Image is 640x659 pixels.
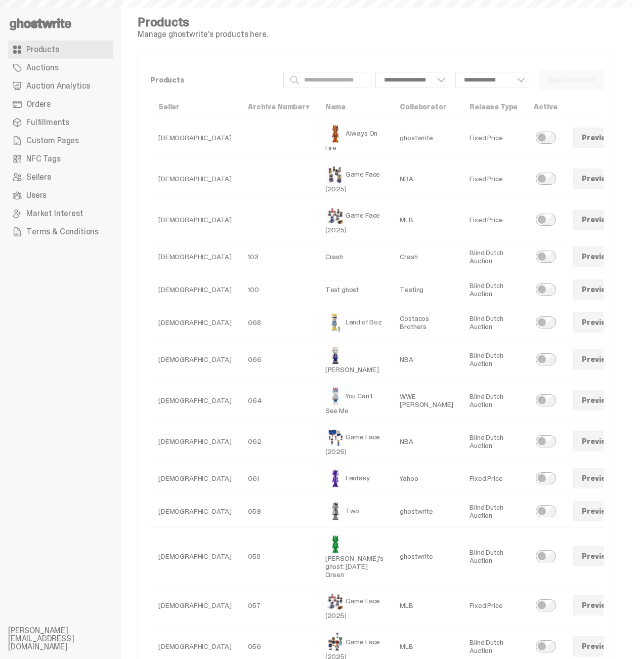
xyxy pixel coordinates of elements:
span: Custom Pages [26,137,79,145]
td: [DEMOGRAPHIC_DATA] [150,585,240,626]
td: Always On Fire [317,117,392,158]
td: Blind Dutch Auction [461,528,526,585]
td: [DEMOGRAPHIC_DATA] [150,495,240,528]
th: Name [317,97,392,117]
td: [DEMOGRAPHIC_DATA] [150,240,240,273]
span: Products [26,46,59,54]
td: Two [317,495,392,528]
a: Preview [573,169,620,189]
img: Two [325,501,346,521]
span: Terms & Conditions [26,228,99,236]
td: [DEMOGRAPHIC_DATA] [150,273,240,306]
img: Game Face (2025) [325,205,346,226]
td: Fixed Price [461,158,526,199]
td: [DEMOGRAPHIC_DATA] [150,421,240,462]
td: ghostwrite [392,528,461,585]
td: 061 [240,462,317,495]
td: Fixed Price [461,199,526,240]
td: [DEMOGRAPHIC_DATA] [150,117,240,158]
td: Blind Dutch Auction [461,273,526,306]
td: 059 [240,495,317,528]
a: NFC Tags [8,150,113,168]
a: Archive Number▾ [248,102,309,111]
span: Users [26,191,47,199]
td: Blind Dutch Auction [461,421,526,462]
img: Always On Fire [325,123,346,144]
a: Preview [573,431,620,451]
td: [DEMOGRAPHIC_DATA] [150,528,240,585]
li: [PERSON_NAME][EMAIL_ADDRESS][DOMAIN_NAME] [8,627,130,651]
td: Blind Dutch Auction [461,495,526,528]
p: Products [150,76,275,84]
img: Game Face (2025) [325,591,346,611]
a: Preview [573,210,620,230]
td: 066 [240,339,317,380]
td: [DEMOGRAPHIC_DATA] [150,158,240,199]
td: 062 [240,421,317,462]
img: Land of Boz [325,312,346,333]
a: Preview [573,246,620,267]
td: 068 [240,306,317,339]
a: Preview [573,349,620,369]
a: Fulfillments [8,113,113,132]
td: MLB [392,199,461,240]
a: Preview [573,468,620,488]
a: Orders [8,95,113,113]
a: Preview [573,546,620,566]
span: NFC Tags [26,155,61,163]
a: Preview [573,636,620,656]
td: [DEMOGRAPHIC_DATA] [150,462,240,495]
td: Blind Dutch Auction [461,240,526,273]
td: ghostwrite [392,495,461,528]
td: Fixed Price [461,462,526,495]
td: 064 [240,380,317,421]
a: Preview [573,312,620,333]
td: Blind Dutch Auction [461,339,526,380]
p: Manage ghostwrite's products here. [138,30,268,38]
a: Market Interest [8,204,113,223]
td: Crash [317,240,392,273]
a: Preview [573,279,620,300]
a: Products [8,40,113,59]
span: Sellers [26,173,51,181]
td: MLB [392,585,461,626]
td: ghostwrite [392,117,461,158]
th: Collaborator [392,97,461,117]
td: Fantasy [317,462,392,495]
img: Schrödinger's ghost: Sunday Green [325,534,346,554]
span: ▾ [306,102,309,111]
td: Land of Boz [317,306,392,339]
td: WWE [PERSON_NAME] [392,380,461,421]
a: Users [8,186,113,204]
a: Terms & Conditions [8,223,113,241]
td: [PERSON_NAME] [317,339,392,380]
a: Auction Analytics [8,77,113,95]
td: [PERSON_NAME]'s ghost: [DATE] Green [317,528,392,585]
td: Yahoo [392,462,461,495]
img: You Can't See Me [325,386,346,406]
td: Testing [392,273,461,306]
th: Release Type [461,97,526,117]
a: Active [534,102,557,111]
td: Game Face (2025) [317,199,392,240]
td: [DEMOGRAPHIC_DATA] [150,199,240,240]
th: Seller [150,97,240,117]
td: Game Face (2025) [317,158,392,199]
h4: Products [138,16,268,28]
span: Auction Analytics [26,82,90,90]
td: Fixed Price [461,117,526,158]
span: Orders [26,100,51,108]
a: Preview [573,595,620,615]
a: Sellers [8,168,113,186]
td: Game Face (2025) [317,421,392,462]
td: Test ghost [317,273,392,306]
img: Game Face (2025) [325,427,346,447]
a: Custom Pages [8,132,113,150]
td: Fixed Price [461,585,526,626]
td: [DEMOGRAPHIC_DATA] [150,380,240,421]
td: You Can't See Me [317,380,392,421]
a: Auctions [8,59,113,77]
img: Game Face (2025) [325,632,346,652]
td: Blind Dutch Auction [461,306,526,339]
span: Fulfillments [26,118,69,127]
